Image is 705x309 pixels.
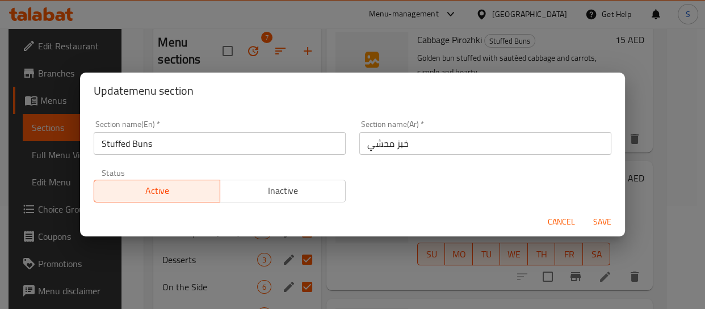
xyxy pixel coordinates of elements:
span: Cancel [548,215,575,229]
input: Please enter section name(en) [94,132,346,155]
span: Active [99,183,216,199]
button: Active [94,180,220,202]
button: Inactive [220,180,346,202]
button: Cancel [543,211,580,232]
h2: Update menu section [94,82,611,100]
input: Please enter section name(ar) [359,132,611,155]
span: Inactive [225,183,342,199]
button: Save [584,211,620,232]
span: Save [589,215,616,229]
